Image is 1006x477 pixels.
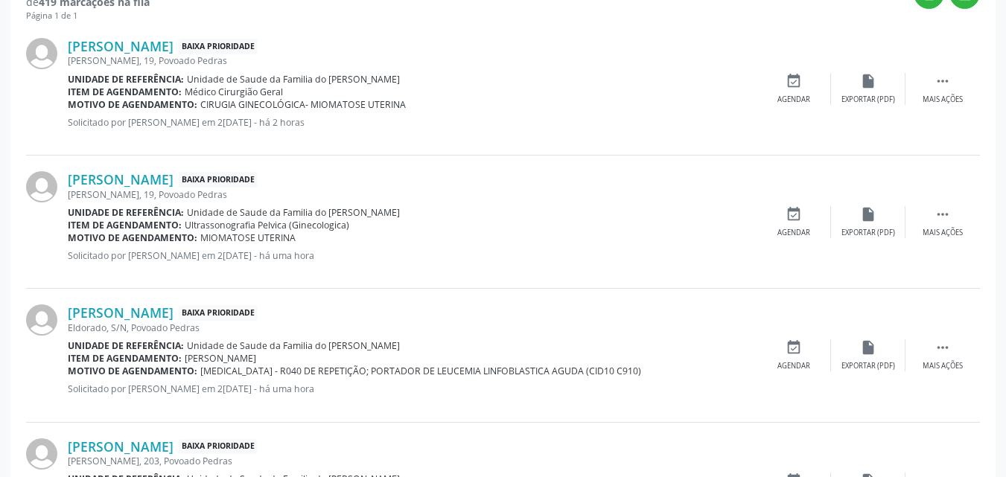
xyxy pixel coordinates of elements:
b: Motivo de agendamento: [68,231,197,244]
i: event_available [786,73,802,89]
span: [MEDICAL_DATA] - R040 DE REPETIÇÃO; PORTADOR DE LEUCEMIA LINFOBLASTICA AGUDA (CID10 C910) [200,365,641,377]
p: Solicitado por [PERSON_NAME] em 2[DATE] - há uma hora [68,249,757,262]
span: Baixa Prioridade [179,305,258,321]
i: event_available [786,206,802,223]
a: [PERSON_NAME] [68,171,173,188]
div: Agendar [777,95,810,105]
p: Solicitado por [PERSON_NAME] em 2[DATE] - há 2 horas [68,116,757,129]
div: [PERSON_NAME], 19, Povoado Pedras [68,188,757,201]
div: [PERSON_NAME], 203, Povoado Pedras [68,455,757,467]
div: Agendar [777,361,810,371]
img: img [26,38,57,69]
b: Unidade de referência: [68,206,184,219]
span: [PERSON_NAME] [185,352,256,365]
span: CIRUGIA GINECOLÓGICA- MIOMATOSE UTERINA [200,98,406,111]
div: Página 1 de 1 [26,10,150,22]
div: Mais ações [923,95,963,105]
span: Médico Cirurgião Geral [185,86,283,98]
i:  [935,339,951,356]
b: Item de agendamento: [68,86,182,98]
b: Motivo de agendamento: [68,365,197,377]
img: img [26,304,57,336]
b: Unidade de referência: [68,339,184,352]
i: event_available [786,339,802,356]
div: [PERSON_NAME], 19, Povoado Pedras [68,54,757,67]
span: MIOMATOSE UTERINA [200,231,296,244]
b: Item de agendamento: [68,219,182,231]
a: [PERSON_NAME] [68,304,173,321]
div: Eldorado, S/N, Povoado Pedras [68,321,757,334]
span: Unidade de Saude da Familia do [PERSON_NAME] [187,73,400,86]
div: Mais ações [923,361,963,371]
b: Motivo de agendamento: [68,98,197,111]
i:  [935,206,951,223]
span: Baixa Prioridade [179,172,258,188]
i: insert_drive_file [860,206,876,223]
p: Solicitado por [PERSON_NAME] em 2[DATE] - há uma hora [68,382,757,395]
div: Agendar [777,228,810,238]
i: insert_drive_file [860,73,876,89]
span: Ultrassonografia Pelvica (Ginecologica) [185,219,349,231]
i: insert_drive_file [860,339,876,356]
div: Exportar (PDF) [841,228,895,238]
a: [PERSON_NAME] [68,38,173,54]
span: Unidade de Saude da Familia do [PERSON_NAME] [187,339,400,352]
span: Baixa Prioridade [179,439,258,455]
span: Unidade de Saude da Familia do [PERSON_NAME] [187,206,400,219]
b: Unidade de referência: [68,73,184,86]
a: [PERSON_NAME] [68,438,173,455]
b: Item de agendamento: [68,352,182,365]
i:  [935,73,951,89]
span: Baixa Prioridade [179,39,258,54]
img: img [26,171,57,202]
div: Exportar (PDF) [841,95,895,105]
div: Exportar (PDF) [841,361,895,371]
div: Mais ações [923,228,963,238]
